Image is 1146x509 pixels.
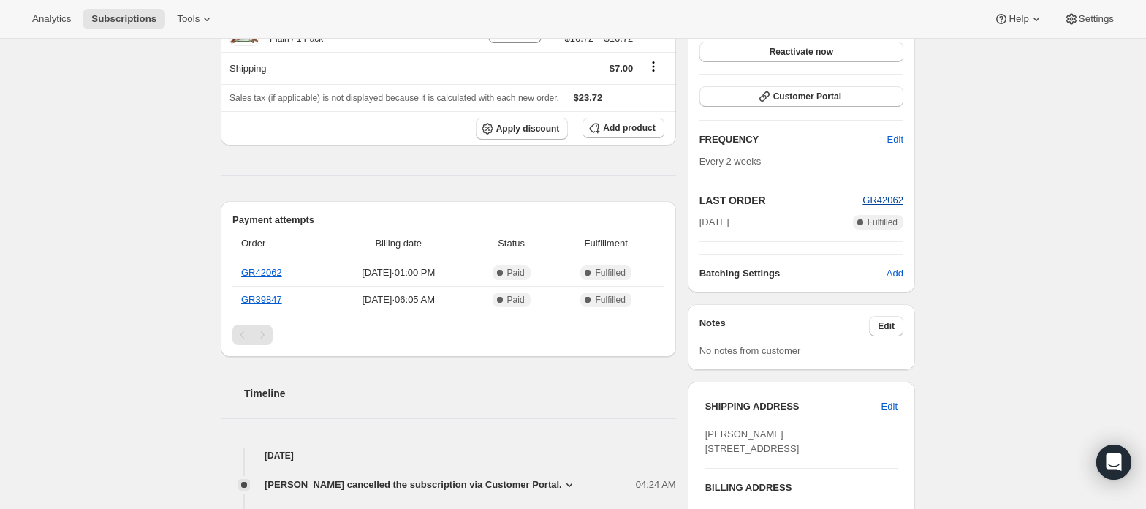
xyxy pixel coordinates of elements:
span: Edit [881,399,898,414]
button: Settings [1055,9,1123,29]
span: Tools [177,13,200,25]
a: GR42062 [241,267,282,278]
th: Order [232,227,327,260]
button: Reactivate now [699,42,903,62]
span: [DATE] · 01:00 PM [331,265,466,280]
span: Status [475,236,548,251]
span: Reactivate now [770,46,833,58]
h2: Payment attempts [232,213,664,227]
span: Analytics [32,13,71,25]
h6: Batching Settings [699,266,887,281]
span: Add product [603,122,655,134]
button: Edit [879,128,912,151]
h2: FREQUENCY [699,132,887,147]
button: GR42062 [862,193,903,208]
span: Fulfillment [557,236,656,251]
span: Paid [507,267,525,279]
span: [DATE] [699,215,729,230]
h4: [DATE] [221,448,676,463]
button: Edit [873,395,906,418]
h3: Notes [699,316,870,336]
h2: Timeline [244,386,676,401]
span: [PERSON_NAME] cancelled the subscription via Customer Portal. [265,478,562,492]
span: [PERSON_NAME] [STREET_ADDRESS] [705,429,800,454]
span: Fulfilled [595,267,625,279]
button: Customer Portal [699,86,903,107]
span: Subscriptions [91,13,156,25]
span: $16.72 [602,31,633,46]
button: Shipping actions [642,59,665,75]
a: GR42062 [862,195,903,206]
span: Every 2 weeks [699,156,762,167]
nav: Pagination [232,325,664,345]
span: $16.72 [564,31,593,46]
span: Edit [878,320,895,332]
span: Billing date [331,236,466,251]
span: 04:24 AM [636,478,676,492]
button: Edit [869,316,903,336]
span: $23.72 [574,92,603,103]
span: Add [887,266,903,281]
h2: LAST ORDER [699,193,863,208]
span: Customer Portal [773,91,841,102]
th: Shipping [221,52,481,84]
span: Help [1009,13,1028,25]
button: [PERSON_NAME] cancelled the subscription via Customer Portal. [265,478,577,492]
span: Fulfilled [595,294,625,306]
span: Fulfilled [868,216,898,228]
button: Tools [168,9,223,29]
div: Open Intercom Messenger [1096,445,1131,480]
span: Apply discount [496,123,560,135]
button: Apply discount [476,118,569,140]
h3: BILLING ADDRESS [705,480,898,495]
a: GR39847 [241,294,282,305]
button: Analytics [23,9,80,29]
span: Edit [887,132,903,147]
span: Settings [1079,13,1114,25]
span: No notes from customer [699,345,801,356]
button: Help [985,9,1052,29]
button: Subscriptions [83,9,165,29]
h3: SHIPPING ADDRESS [705,399,881,414]
span: [DATE] · 06:05 AM [331,293,466,307]
button: Add [878,262,912,285]
span: Sales tax (if applicable) is not displayed because it is calculated with each new order. [229,93,559,103]
small: Plain / 1 Pack [270,34,323,44]
span: $7.00 [610,63,634,74]
button: Add product [583,118,664,138]
span: Paid [507,294,525,306]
